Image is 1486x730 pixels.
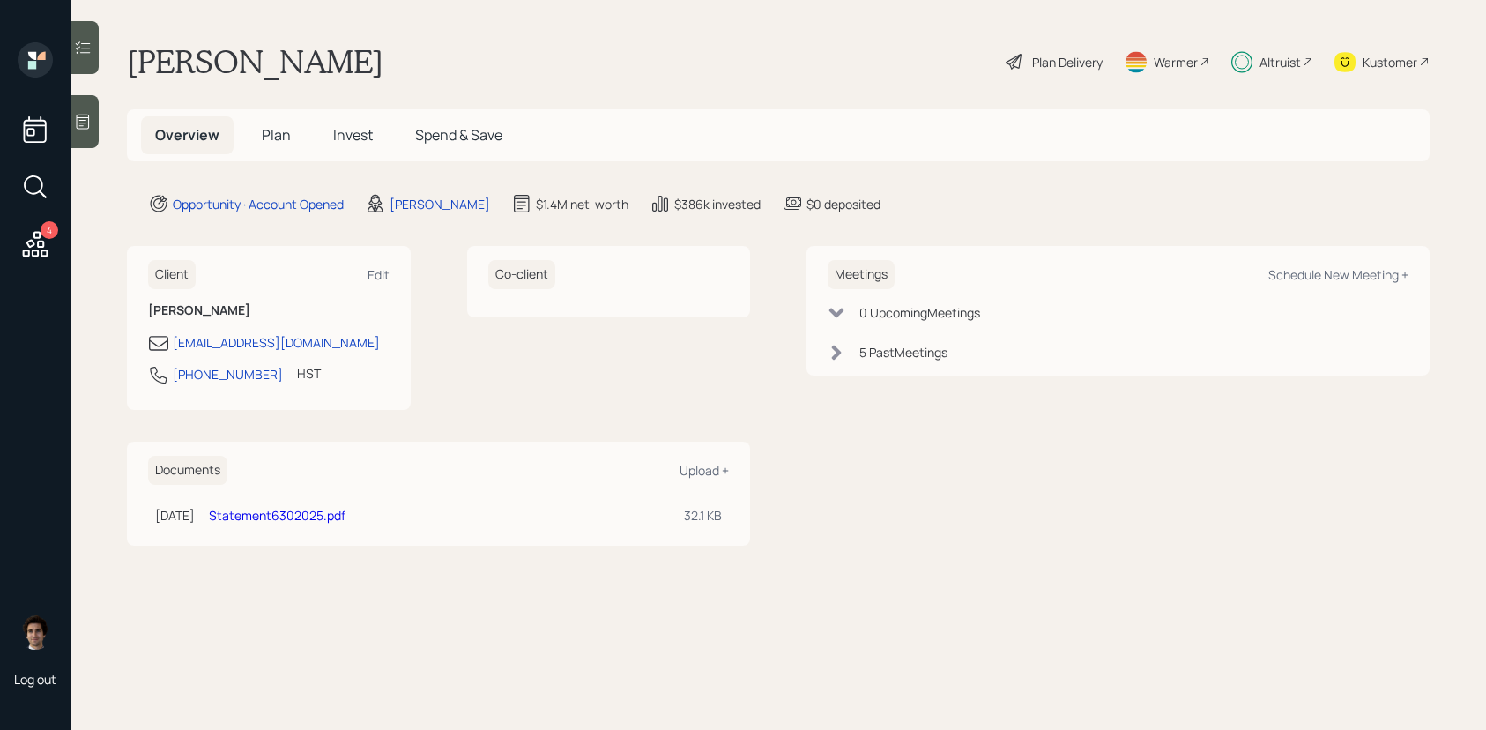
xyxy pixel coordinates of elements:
div: 4 [41,221,58,239]
div: 5 Past Meeting s [859,343,947,361]
div: [DATE] [155,506,195,525]
span: Plan [262,125,291,145]
div: [PHONE_NUMBER] [173,365,283,384]
span: Invest [333,125,373,145]
div: Kustomer [1363,53,1417,71]
span: Overview [155,125,219,145]
div: Plan Delivery [1032,53,1103,71]
div: $0 deposited [806,195,880,213]
img: harrison-schaefer-headshot-2.png [18,615,53,650]
div: 0 Upcoming Meeting s [859,303,980,322]
h6: Co-client [488,260,555,289]
h6: Documents [148,456,227,485]
div: Upload + [680,462,729,479]
div: $386k invested [674,195,761,213]
div: [EMAIL_ADDRESS][DOMAIN_NAME] [173,333,380,352]
div: Warmer [1154,53,1198,71]
div: Schedule New Meeting + [1268,266,1408,283]
span: Spend & Save [415,125,502,145]
h6: Meetings [828,260,895,289]
div: Log out [14,671,56,688]
div: [PERSON_NAME] [390,195,490,213]
div: Opportunity · Account Opened [173,195,344,213]
a: Statement6302025.pdf [209,507,345,524]
div: Altruist [1259,53,1301,71]
h6: [PERSON_NAME] [148,303,390,318]
div: 32.1 KB [684,506,722,525]
div: Edit [368,266,390,283]
div: $1.4M net-worth [536,195,628,213]
div: HST [297,364,321,383]
h6: Client [148,260,196,289]
h1: [PERSON_NAME] [127,42,383,81]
